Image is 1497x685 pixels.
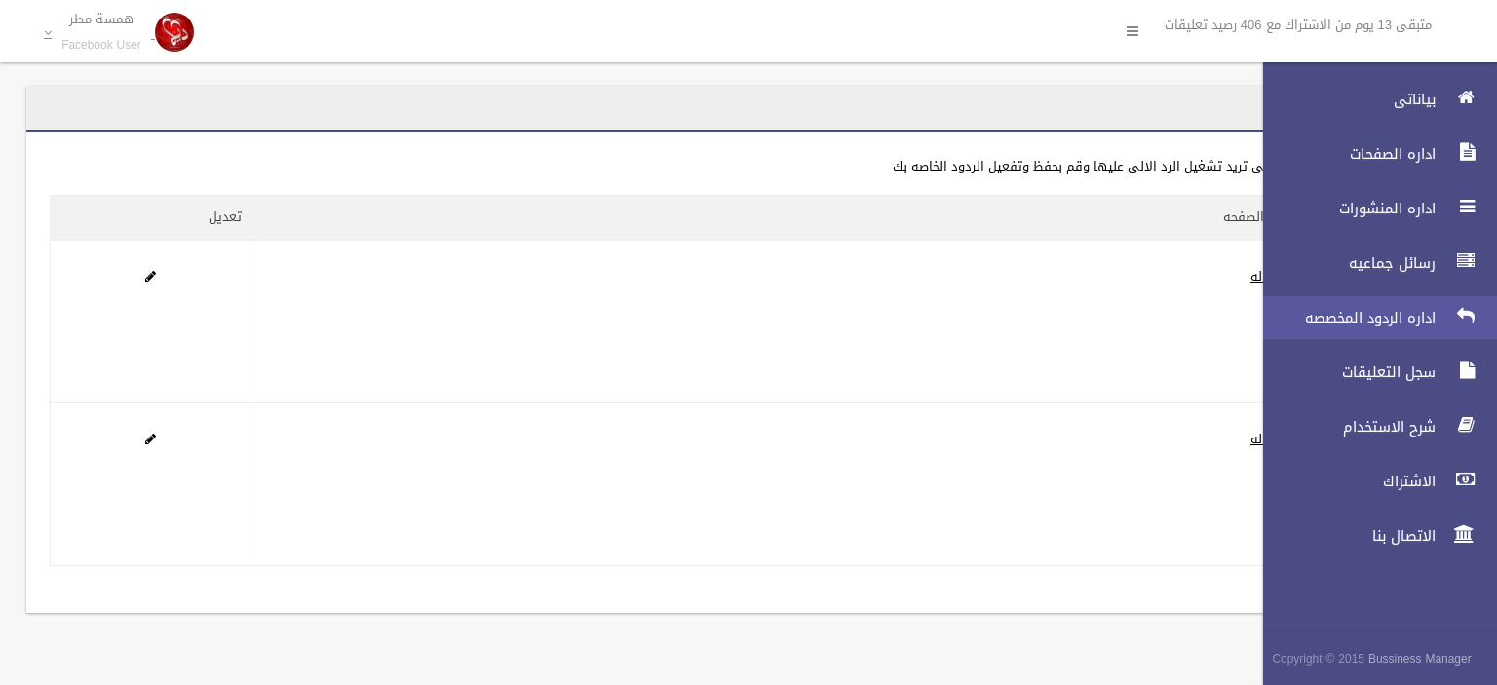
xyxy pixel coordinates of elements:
[1272,648,1364,669] span: Copyright © 2015
[1247,90,1441,109] span: بياناتى
[145,264,156,288] a: Edit
[1247,362,1441,382] span: سجل التعليقات
[1247,472,1441,491] span: الاشتراك
[1247,308,1441,327] span: اداره الردود المخصصه
[1247,351,1497,394] a: سجل التعليقات
[61,38,141,53] small: Facebook User
[1247,187,1497,230] a: اداره المنشورات
[1247,405,1497,448] a: شرح الاستخدام
[1247,133,1497,175] a: اداره الصفحات
[1247,253,1441,273] span: رسائل جماعيه
[1250,264,1282,288] a: فعاله
[61,12,141,26] p: همسة مطر
[145,427,156,451] a: Edit
[250,196,1300,241] th: حاله الصفحه
[1247,199,1441,218] span: اداره المنشورات
[1247,514,1497,557] a: الاتصال بنا
[1247,417,1441,437] span: شرح الاستخدام
[1247,78,1497,121] a: بياناتى
[1250,427,1282,451] a: فعاله
[1247,460,1497,503] a: الاشتراك
[1247,144,1441,164] span: اداره الصفحات
[51,196,250,241] th: تعديل
[1368,648,1472,669] strong: Bussiness Manager
[1247,296,1497,339] a: اداره الردود المخصصه
[50,155,1385,178] div: اضغط على الصفحه التى تريد تشغيل الرد الالى عليها وقم بحفظ وتفعيل الردود الخاصه بك
[1247,242,1497,285] a: رسائل جماعيه
[1247,526,1441,546] span: الاتصال بنا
